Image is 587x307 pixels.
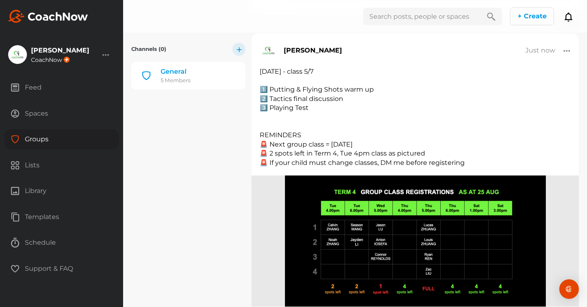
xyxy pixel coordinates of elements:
img: square_99be47b17e67ea3aac278c4582f406fe.jpg [260,42,278,59]
a: Feed [4,77,119,103]
img: svg+xml;base64,PHN2ZyB3aWR0aD0iMTk2IiBoZWlnaHQ9IjMyIiB2aWV3Qm94PSIwIDAgMTk2IDMyIiBmaWxsPSJub25lIi... [8,10,88,23]
div: Library [4,181,119,201]
a: Templates [4,207,119,233]
img: medium_img.png [285,175,546,307]
a: Support & FAQ [4,259,119,285]
div: Support & FAQ [4,259,119,279]
a: Spaces [4,103,119,129]
div: [DATE] - class 5/7 1️⃣ Putting & Flying Shots warm up 2️⃣ Tactics final discussion 3️⃣ Playing Te... [260,67,571,167]
div: Just now [525,46,555,55]
a: General 5 Members [131,62,245,90]
div: Feed [4,77,119,98]
div: Lists [4,155,119,175]
button: + Create [510,7,554,25]
div: CoachNow [31,57,89,63]
img: square_99be47b17e67ea3aac278c4582f406fe.jpg [9,46,26,64]
div: General [161,67,190,77]
label: Channels (0) [131,45,166,53]
div: Templates [4,207,119,227]
div: Spaces [4,103,119,124]
div: [PERSON_NAME] [284,46,342,55]
div: Open Intercom Messenger [559,279,579,299]
a: Lists [4,155,119,181]
a: Groups [4,129,119,155]
div: 5 Members [161,77,190,85]
a: Library [4,181,119,207]
input: Search posts, people or spaces [363,8,481,25]
div: Groups [4,129,119,149]
div: Schedule [4,232,119,253]
div: [PERSON_NAME] [31,47,89,54]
